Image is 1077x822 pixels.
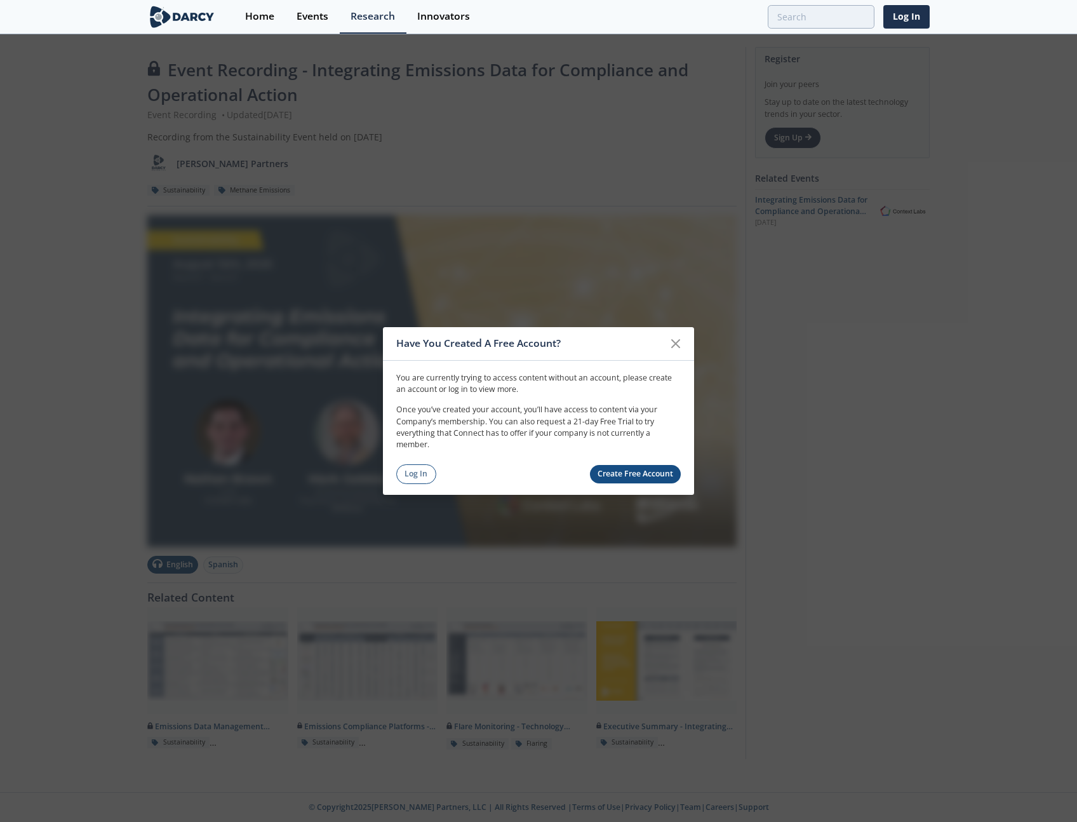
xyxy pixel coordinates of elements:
div: Have You Created A Free Account? [396,332,664,356]
div: Innovators [417,11,470,22]
input: Advanced Search [768,5,874,29]
a: Create Free Account [590,465,681,483]
div: Home [245,11,274,22]
a: Log In [883,5,930,29]
iframe: chat widget [1024,771,1064,809]
div: Events [297,11,328,22]
img: logo-wide.svg [147,6,217,28]
p: Once you’ve created your account, you’ll have access to content via your Company’s membership. Yo... [396,404,681,451]
p: You are currently trying to access content without an account, please create an account or log in... [396,372,681,395]
a: Log In [396,464,436,484]
div: Research [351,11,395,22]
